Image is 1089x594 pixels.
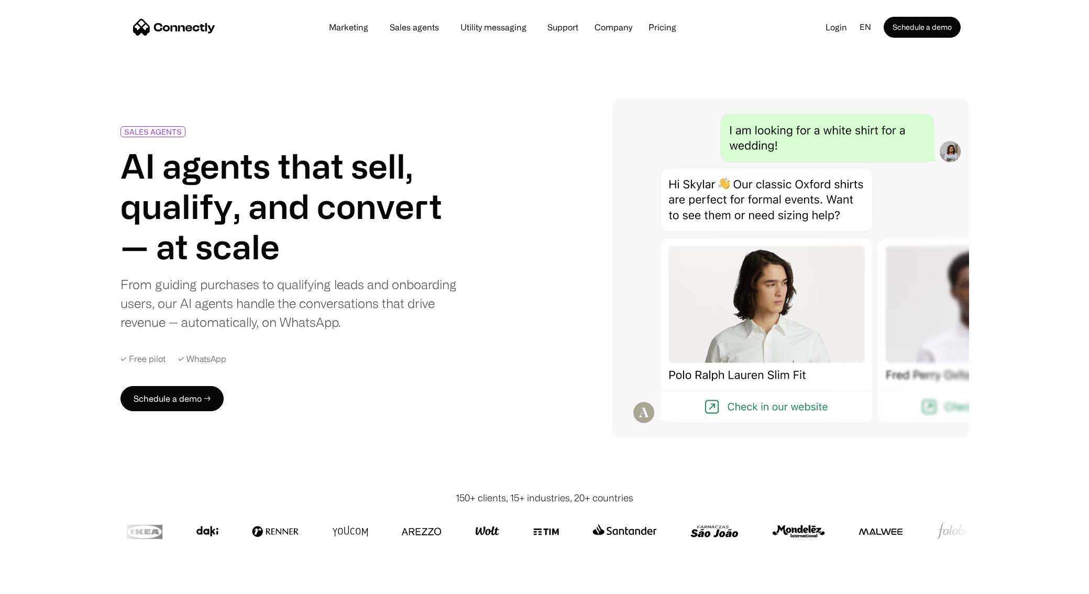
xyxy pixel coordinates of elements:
[452,23,535,31] a: Utility messaging
[640,23,685,31] a: Pricing
[120,146,464,266] h1: AI agents that sell, qualify, and convert — at scale
[120,386,224,411] a: Schedule a demo →
[321,23,377,31] a: Marketing
[855,19,884,35] div: en
[124,128,182,136] div: SALES AGENTS
[884,17,961,38] a: Schedule a demo
[178,353,226,365] div: ✓ WhatsApp
[120,353,166,365] div: ✓ Free pilot
[21,576,63,590] ul: Language list
[120,275,464,332] div: From guiding purchases to qualifying leads and onboarding users, our AI agents handle the convers...
[381,23,447,31] a: Sales agents
[10,575,63,590] aside: Language selected: English
[456,491,633,505] div: 150+ clients, 15+ industries, 20+ countries
[133,19,215,35] a: home
[860,19,871,35] div: en
[817,19,855,35] a: Login
[591,20,635,35] div: Company
[595,20,632,35] div: Company
[539,23,587,31] a: Support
